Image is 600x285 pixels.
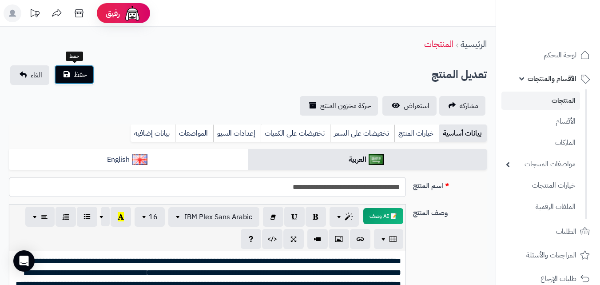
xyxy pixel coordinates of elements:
span: الغاء [31,70,42,80]
img: English [132,154,147,165]
a: الرئيسية [461,37,487,51]
span: رفيق [106,8,120,19]
span: حفظ [74,69,87,80]
a: المنتجات [424,37,453,51]
a: مواصفات المنتجات [501,155,580,174]
a: الملفات الرقمية [501,197,580,217]
a: الماركات [501,133,580,153]
a: إعدادات السيو [213,124,261,142]
span: طلبات الإرجاع [540,273,576,285]
span: IBM Plex Sans Arabic [184,212,252,222]
a: بيانات أساسية [439,124,487,142]
a: تخفيضات على السعر [330,124,394,142]
a: لوحة التحكم [501,44,595,66]
label: اسم المنتج [409,177,490,191]
a: الغاء [10,65,49,85]
div: Open Intercom Messenger [13,250,35,272]
img: العربية [369,154,384,165]
a: العربية [248,149,487,171]
button: IBM Plex Sans Arabic [168,207,259,227]
a: تحديثات المنصة [24,4,46,24]
a: المراجعات والأسئلة [501,245,595,266]
span: لوحة التحكم [544,49,576,61]
span: 16 [149,212,158,222]
a: المنتجات [501,92,580,110]
button: حفظ [54,65,94,84]
img: ai-face.png [123,4,141,22]
a: استعراض [382,96,437,116]
a: خيارات المنتج [394,124,439,142]
button: 16 [135,207,165,227]
label: وصف المنتج [409,204,490,218]
h2: تعديل المنتج [432,66,487,84]
a: المواصفات [175,124,213,142]
span: حركة مخزون المنتج [320,100,371,111]
span: استعراض [404,100,429,111]
button: 📝 AI وصف [363,208,403,224]
a: English [9,149,248,171]
a: الأقسام [501,112,580,131]
a: خيارات المنتجات [501,176,580,195]
a: مشاركه [439,96,485,116]
span: الأقسام والمنتجات [528,72,576,85]
span: المراجعات والأسئلة [526,249,576,261]
a: حركة مخزون المنتج [300,96,378,116]
span: الطلبات [556,225,576,238]
a: بيانات إضافية [131,124,175,142]
span: مشاركه [460,100,478,111]
div: حفظ [66,52,83,61]
a: الطلبات [501,221,595,242]
a: تخفيضات على الكميات [261,124,330,142]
